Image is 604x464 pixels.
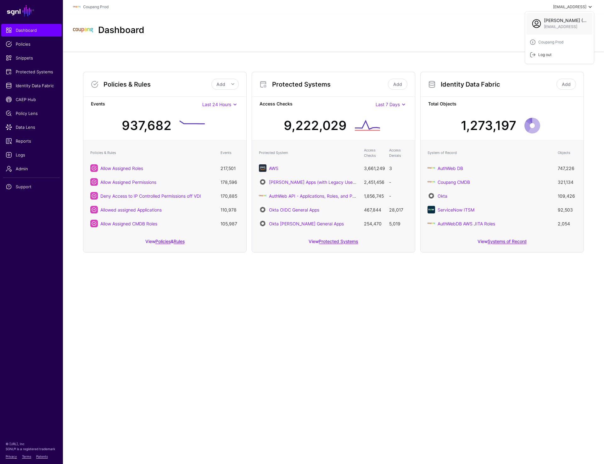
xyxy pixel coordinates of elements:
[361,189,386,203] td: 1,856,745
[386,175,411,189] td: -
[488,239,527,244] a: Systems of Record
[217,203,243,217] td: 110,978
[361,203,386,217] td: 467,844
[1,65,62,78] a: Protected Systems
[73,20,93,40] img: svg+xml;base64,PHN2ZyBpZD0iTG9nbyIgeG1sbnM9Imh0dHA6Ly93d3cudzMub3JnLzIwMDAvc3ZnIiB3aWR0aD0iMTIxLj...
[98,25,144,36] h2: Dashboard
[100,193,201,199] a: Deny Access to IP Controlled Permissions off VDI
[269,207,319,212] a: Okta OIDC General Apps
[252,234,415,252] div: View
[217,189,243,203] td: 170,885
[319,239,358,244] a: Protected Systems
[174,239,185,244] a: Rules
[272,81,387,88] h3: Protected Systems
[1,52,62,64] a: Snippets
[122,116,171,135] div: 937,682
[361,217,386,230] td: 254,470
[555,161,580,175] td: 747,226
[361,161,386,175] td: 3,661,249
[386,144,411,161] th: Access Denials
[91,100,202,108] strong: Events
[4,4,59,18] a: SGNL
[421,234,584,252] div: View
[438,221,495,226] a: AuthWebDB AWS JITA Roles
[269,166,278,171] a: AWS
[555,203,580,217] td: 92,503
[428,178,435,186] img: svg+xml;base64,PHN2ZyBpZD0iTG9nbyIgeG1sbnM9Imh0dHA6Ly93d3cudzMub3JnLzIwMDAvc3ZnIiB3aWR0aD0iMTIxLj...
[386,217,411,230] td: 5,019
[1,24,62,37] a: Dashboard
[259,164,266,172] img: svg+xml;base64,PHN2ZyB3aWR0aD0iNjQiIGhlaWdodD0iNjQiIHZpZXdCb3g9IjAgMCA2NCA2NCIgZmlsbD0ibm9uZSIgeG...
[73,3,81,11] img: svg+xml;base64,PHN2ZyBpZD0iTG9nbyIgeG1sbnM9Imh0dHA6Ly93d3cudzMub3JnLzIwMDAvc3ZnIiB3aWR0aD0iMTIxLj...
[6,96,57,103] span: CAEP Hub
[217,217,243,230] td: 105,987
[155,239,171,244] a: Policies
[428,206,435,213] img: svg+xml;base64,PHN2ZyB3aWR0aD0iNjQiIGhlaWdodD0iNjQiIHZpZXdCb3g9IjAgMCA2NCA2NCIgZmlsbD0ibm9uZSIgeG...
[544,18,586,23] span: [PERSON_NAME] (READ ONLY)
[202,102,231,107] span: Last 24 Hours
[269,179,360,185] a: [PERSON_NAME] Apps (with Legacy UserID)
[100,166,143,171] a: Allow Assigned Roles
[555,175,580,189] td: 321,134
[256,144,361,161] th: Protected System
[83,234,246,252] div: View &
[6,110,57,116] span: Policy Lens
[428,192,435,200] img: svg+xml;base64,PHN2ZyB3aWR0aD0iNjQiIGhlaWdodD0iNjQiIHZpZXdCb3g9IjAgMCA2NCA2NCIgZmlsbD0ibm9uZSIgeG...
[438,166,463,171] a: AuthWeb DB
[555,217,580,230] td: 2,054
[6,41,57,47] span: Policies
[259,178,266,186] img: svg+xml;base64,PHN2ZyB3aWR0aD0iNjQiIGhlaWdodD0iNjQiIHZpZXdCb3g9IjAgMCA2NCA2NCIgZmlsbD0ibm9uZSIgeG...
[525,36,594,48] a: Coupang Prod
[6,446,57,451] p: SGNL® is a registered trademark
[269,193,374,199] a: AuthWeb API - Applications, Roles, and Permissions
[428,100,576,108] strong: Total Objects
[361,175,386,189] td: 2,451,456
[6,82,57,89] span: Identity Data Fabric
[6,138,57,144] span: Reports
[376,102,400,107] span: Last 7 Days
[361,144,386,161] th: Access Checks
[1,107,62,120] a: Policy Lens
[216,82,225,87] span: Add
[428,164,435,172] img: svg+xml;base64,PHN2ZyBpZD0iTG9nbyIgeG1sbnM9Imh0dHA6Ly93d3cudzMub3JnLzIwMDAvc3ZnIiB3aWR0aD0iMTIxLj...
[260,100,376,108] strong: Access Checks
[6,124,57,130] span: Data Lens
[553,4,586,10] div: [EMAIL_ADDRESS]
[6,166,57,172] span: Admin
[6,55,57,61] span: Snippets
[1,149,62,161] a: Logs
[1,79,62,92] a: Identity Data Fabric
[438,207,474,212] a: ServiceNow ITSM
[555,144,580,161] th: Objects
[544,24,586,30] span: [EMAIL_ADDRESS]
[36,455,48,458] a: Patents
[428,220,435,227] img: svg+xml;base64,PHN2ZyBpZD0iTG9nbyIgeG1sbnM9Imh0dHA6Ly93d3cudzMub3JnLzIwMDAvc3ZnIiB3aWR0aD0iMTIxLj...
[6,27,57,33] span: Dashboard
[100,221,157,226] a: Allow Assigned CMDB Roles
[100,179,156,185] a: Allow Assigned Permissions
[6,69,57,75] span: Protected Systems
[259,206,266,213] img: svg+xml;base64,PHN2ZyB3aWR0aD0iNjQiIGhlaWdodD0iNjQiIHZpZXdCb3g9IjAgMCA2NCA2NCIgZmlsbD0ibm9uZSIgeG...
[217,175,243,189] td: 178,596
[555,189,580,203] td: 109,426
[386,161,411,175] td: 3
[1,162,62,175] a: Admin
[386,203,411,217] td: 28,017
[438,193,447,199] a: Okta
[1,93,62,106] a: CAEP Hub
[386,189,411,203] td: -
[1,135,62,147] a: Reports
[6,441,57,446] p: © [URL], Inc
[22,455,31,458] a: Terms
[259,192,266,200] img: svg+xml;base64,PD94bWwgdmVyc2lvbj0iMS4wIiBlbmNvZGluZz0iVVRGLTgiIHN0YW5kYWxvbmU9Im5vIj8+CjwhLS0gQ3...
[103,81,211,88] h3: Policies & Rules
[6,152,57,158] span: Logs
[83,4,109,9] a: Coupang Prod
[269,221,344,226] a: Okta [PERSON_NAME] General Apps
[217,161,243,175] td: 217,501
[388,79,407,90] a: Add
[461,116,516,135] div: 1,273,197
[538,39,563,45] span: Coupang Prod
[536,52,551,58] div: Log out
[556,79,576,90] a: Add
